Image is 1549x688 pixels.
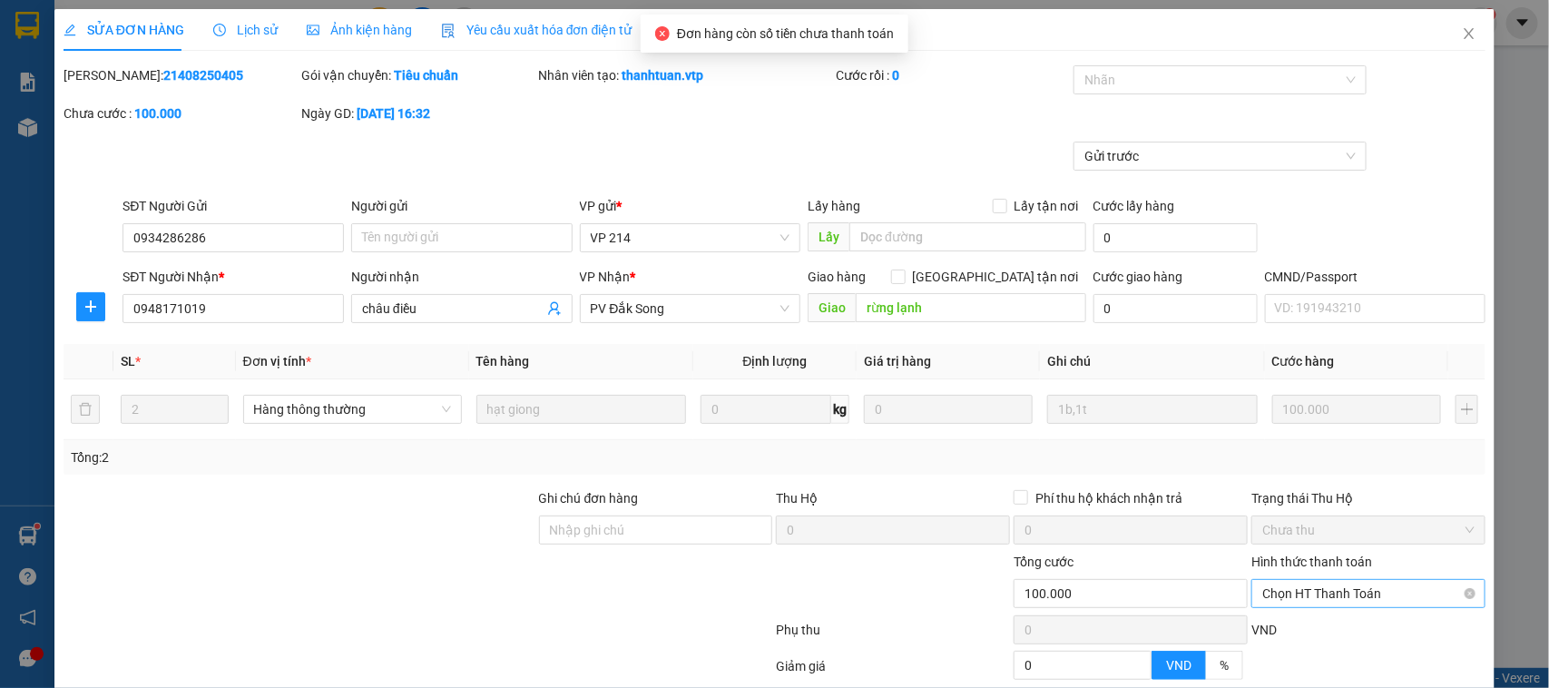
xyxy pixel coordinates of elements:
input: VD: Bàn, Ghế [476,395,686,424]
span: Lấy hàng [808,199,860,213]
label: Hình thức thanh toán [1251,555,1372,569]
div: Giảm giá [775,656,1013,688]
span: PV Đắk Song [591,295,790,322]
span: VND [1166,658,1191,673]
span: kg [831,395,849,424]
span: SL [121,354,135,369]
span: edit [64,24,76,36]
span: Gửi trước [1084,143,1356,170]
input: Cước lấy hàng [1093,223,1258,252]
div: Phụ thu [775,620,1013,652]
span: Lấy tận nơi [1007,196,1086,216]
div: SĐT Người Gửi [123,196,344,216]
span: clock-circle [213,24,226,36]
span: plus [77,300,104,314]
span: Định lượng [742,354,807,369]
button: Close [1444,9,1495,60]
div: SĐT Người Nhận [123,267,344,287]
div: Gói vận chuyển: [301,65,535,85]
b: 0 [892,68,899,83]
span: user-add [547,301,562,316]
div: Chưa cước : [64,103,298,123]
input: Cước giao hàng [1093,294,1258,323]
button: plus [76,292,105,321]
label: Ghi chú đơn hàng [539,491,639,506]
label: Cước giao hàng [1093,270,1183,284]
span: close-circle [1465,588,1475,599]
span: Đơn vị tính [243,354,311,369]
span: Lịch sử [213,23,278,37]
span: Tên hàng [476,354,530,369]
span: [GEOGRAPHIC_DATA] tận nơi [906,267,1086,287]
button: delete [71,395,100,424]
input: 0 [864,395,1033,424]
label: Cước lấy hàng [1093,199,1175,213]
div: [PERSON_NAME]: [64,65,298,85]
span: Giao [808,293,856,322]
span: Lấy [808,222,849,251]
span: Ảnh kiện hàng [307,23,412,37]
div: CMND/Passport [1265,267,1486,287]
span: Chưa thu [1262,516,1475,544]
b: 21408250405 [163,68,243,83]
div: Người nhận [351,267,573,287]
span: % [1220,658,1229,673]
div: Trạng thái Thu Hộ [1251,488,1485,508]
span: Yêu cầu xuất hóa đơn điện tử [441,23,632,37]
span: Cước hàng [1272,354,1335,369]
div: Ngày GD: [301,103,535,123]
input: Dọc đường [856,293,1086,322]
span: SỬA ĐƠN HÀNG [64,23,184,37]
span: close-circle [655,26,670,41]
img: icon [441,24,456,38]
button: plus [1456,395,1478,424]
span: VP Nhận [580,270,631,284]
span: Chọn HT Thanh Toán [1262,580,1475,607]
div: VP gửi [580,196,801,216]
span: Tổng cước [1014,555,1074,569]
span: Phí thu hộ khách nhận trả [1028,488,1190,508]
b: [DATE] 16:32 [357,106,430,121]
b: thanhtuan.vtp [623,68,704,83]
span: Hàng thông thường [254,396,451,423]
div: Tổng: 2 [71,447,599,467]
span: VND [1251,623,1277,637]
div: Người gửi [351,196,573,216]
input: 0 [1272,395,1441,424]
span: Giá trị hàng [864,354,931,369]
span: Thu Hộ [776,491,818,506]
div: Cước rồi : [836,65,1070,85]
input: Dọc đường [849,222,1086,251]
span: close [1462,26,1476,41]
span: Đơn hàng còn số tiền chưa thanh toán [677,26,894,41]
span: VP 214 [591,224,790,251]
b: 100.000 [134,106,181,121]
b: Tiêu chuẩn [394,68,458,83]
input: Ghi Chú [1047,395,1257,424]
th: Ghi chú [1040,344,1264,379]
div: Nhân viên tạo: [539,65,832,85]
span: Giao hàng [808,270,866,284]
input: Ghi chú đơn hàng [539,516,773,545]
span: picture [307,24,319,36]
